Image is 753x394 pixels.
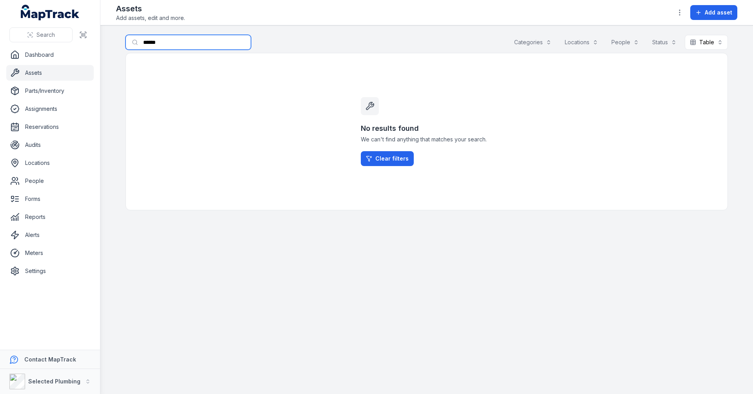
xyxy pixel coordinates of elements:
[9,27,73,42] button: Search
[6,245,94,261] a: Meters
[606,35,644,50] button: People
[28,378,80,385] strong: Selected Plumbing
[361,151,414,166] a: Clear filters
[6,173,94,189] a: People
[6,119,94,135] a: Reservations
[21,5,80,20] a: MapTrack
[6,47,94,63] a: Dashboard
[6,191,94,207] a: Forms
[24,356,76,363] strong: Contact MapTrack
[647,35,682,50] button: Status
[6,137,94,153] a: Audits
[690,5,737,20] button: Add asset
[6,227,94,243] a: Alerts
[685,35,728,50] button: Table
[6,209,94,225] a: Reports
[361,123,493,134] h3: No results found
[116,14,185,22] span: Add assets, edit and more.
[6,155,94,171] a: Locations
[6,101,94,117] a: Assignments
[36,31,55,39] span: Search
[116,3,185,14] h2: Assets
[361,136,493,143] span: We can't find anything that matches your search.
[6,263,94,279] a: Settings
[6,83,94,99] a: Parts/Inventory
[705,9,732,16] span: Add asset
[6,65,94,81] a: Assets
